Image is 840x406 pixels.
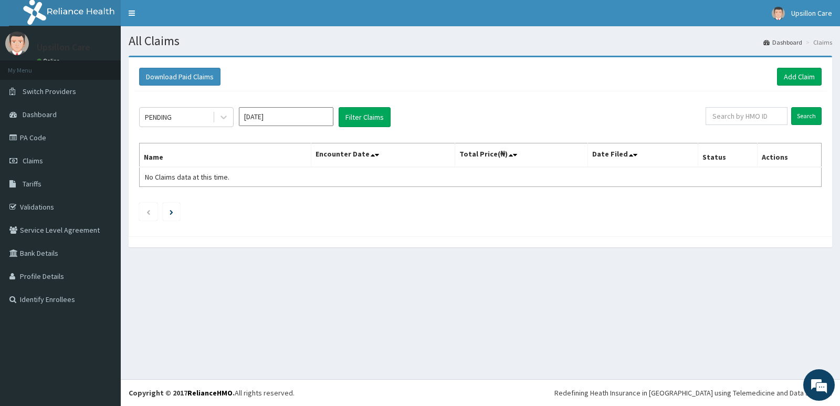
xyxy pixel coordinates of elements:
[588,143,698,168] th: Date Filed
[23,110,57,119] span: Dashboard
[146,207,151,216] a: Previous page
[777,68,822,86] a: Add Claim
[239,107,333,126] input: Select Month and Year
[23,87,76,96] span: Switch Providers
[170,207,173,216] a: Next page
[187,388,233,398] a: RelianceHMO
[172,5,197,30] div: Minimize live chat window
[5,32,29,55] img: User Image
[139,68,220,86] button: Download Paid Claims
[339,107,391,127] button: Filter Claims
[554,388,832,398] div: Redefining Heath Insurance in [GEOGRAPHIC_DATA] using Telemedicine and Data Science!
[37,57,62,65] a: Online
[19,53,43,79] img: d_794563401_company_1708531726252_794563401
[791,107,822,125] input: Search
[121,379,840,406] footer: All rights reserved.
[55,59,176,72] div: Chat with us now
[37,43,90,52] p: Upsillon Care
[455,143,587,168] th: Total Price(₦)
[763,38,802,47] a: Dashboard
[23,179,41,189] span: Tariffs
[129,34,832,48] h1: All Claims
[772,7,785,20] img: User Image
[61,132,145,238] span: We're online!
[129,388,235,398] strong: Copyright © 2017 .
[706,107,788,125] input: Search by HMO ID
[791,8,832,18] span: Upsillon Care
[23,156,43,165] span: Claims
[803,38,832,47] li: Claims
[698,143,757,168] th: Status
[145,172,229,182] span: No Claims data at this time.
[5,287,200,324] textarea: Type your message and hit 'Enter'
[140,143,311,168] th: Name
[311,143,455,168] th: Encounter Date
[757,143,821,168] th: Actions
[145,112,172,122] div: PENDING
